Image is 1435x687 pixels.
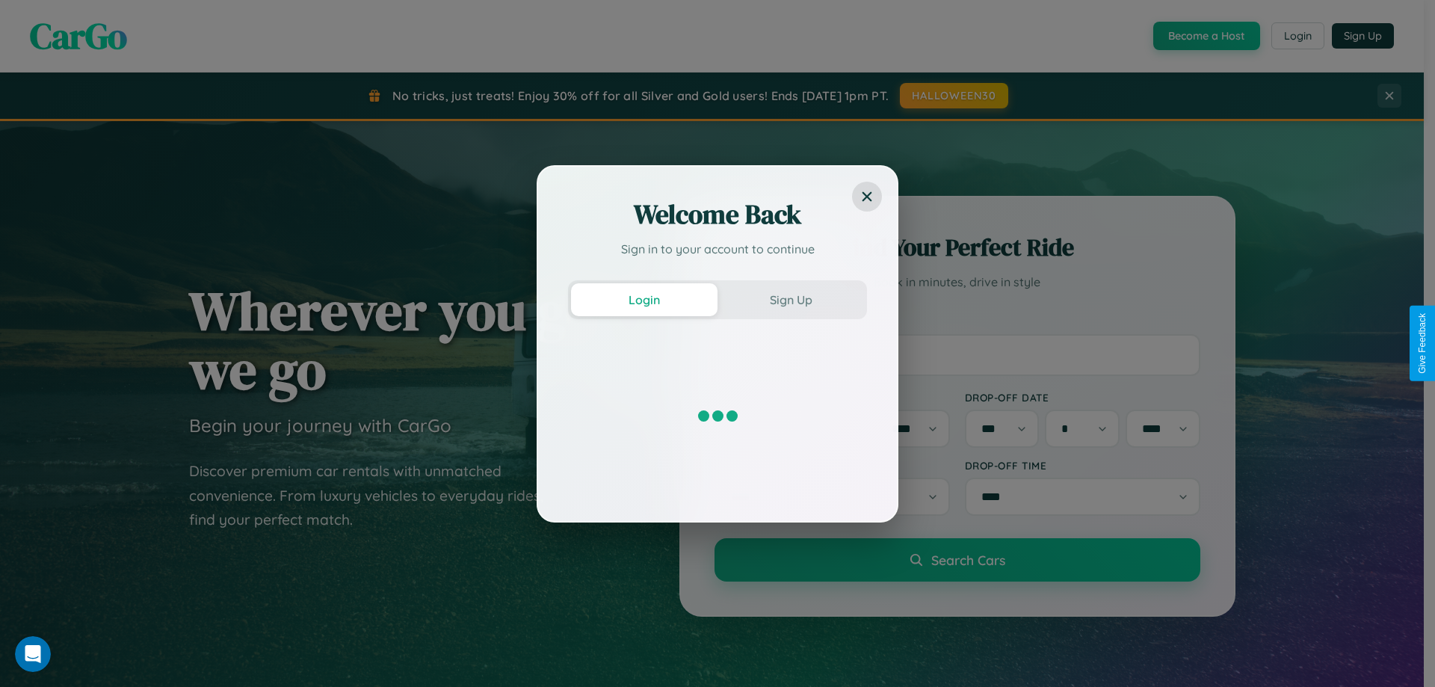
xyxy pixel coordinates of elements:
iframe: Intercom live chat [15,636,51,672]
p: Sign in to your account to continue [568,240,867,258]
h2: Welcome Back [568,197,867,232]
button: Login [571,283,717,316]
div: Give Feedback [1417,313,1428,374]
button: Sign Up [717,283,864,316]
